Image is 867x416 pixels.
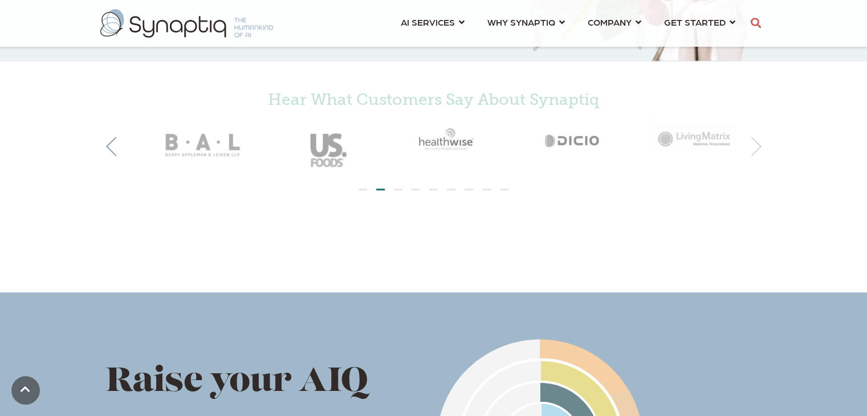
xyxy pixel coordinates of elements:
[389,3,747,44] nav: menu
[447,189,455,190] li: Page dot 6
[742,137,762,156] button: Next
[588,14,632,30] span: COMPANY
[376,189,385,190] li: Page dot 2
[126,90,742,109] h4: Hear What Customers Say About Synaptiq
[664,11,735,32] a: GET STARTED
[664,14,726,30] span: GET STARTED
[365,206,502,235] iframe: Embedded CTA
[389,114,512,164] img: Healthwise_gray50
[588,11,641,32] a: COMPANY
[394,189,402,190] li: Page dot 3
[465,189,473,190] li: Page dot 7
[487,14,555,30] span: WHY SYNAPTIQ
[412,189,420,190] li: Page dot 4
[359,189,367,190] li: Page dot 1
[106,137,125,156] button: Previous
[429,189,438,190] li: Page dot 5
[512,114,635,164] img: Dicio
[482,189,491,190] li: Page dot 8
[143,114,266,178] img: BAL_gray50
[500,189,508,190] li: Page dot 9
[487,11,565,32] a: WHY SYNAPTIQ
[100,9,273,38] img: synaptiq logo-2
[635,114,758,161] img: Living Matrix
[662,271,867,416] iframe: Chat Widget
[106,366,368,399] span: Raise your AIQ
[401,14,455,30] span: AI SERVICES
[266,114,389,178] img: USFoods_gray50
[401,11,465,32] a: AI SERVICES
